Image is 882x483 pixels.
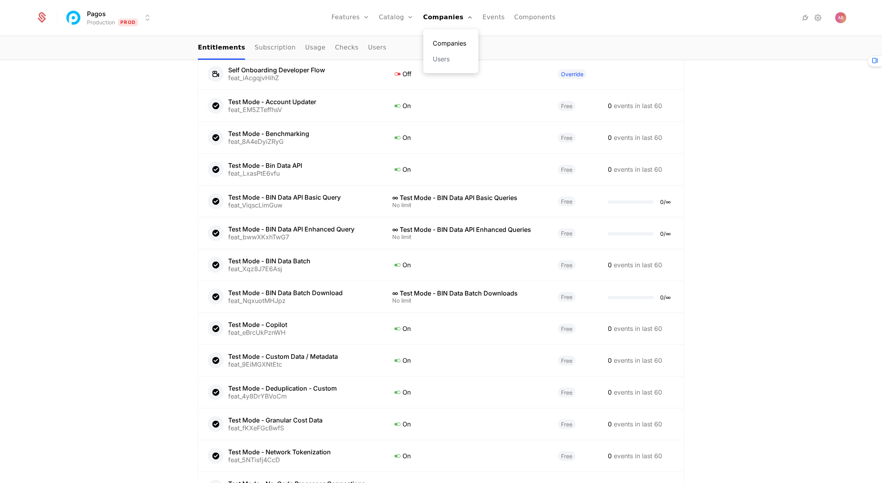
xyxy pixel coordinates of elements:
span: Free [558,101,576,111]
span: Free [558,451,576,461]
div: 0 [608,419,674,429]
div: On [392,101,539,111]
span: Free [558,260,576,270]
div: 0 [608,165,674,174]
div: 0 [608,101,674,110]
div: On [392,451,539,461]
span: events in last 60 [614,325,662,332]
div: No limit [392,202,539,208]
div: Test Mode - Account Updater [228,99,316,105]
img: Pagos [64,8,83,27]
a: Users [368,37,386,60]
span: Prod [118,18,138,26]
a: Settings [813,13,823,22]
a: Checks [335,37,358,60]
div: Test Mode - BIN Data Batch Download [228,290,343,296]
ul: Choose Sub Page [198,37,386,60]
span: Override [558,69,587,79]
span: Free [558,356,576,365]
span: Free [558,228,576,238]
span: Free [558,197,576,206]
div: Production [87,18,115,26]
div: 0 [608,451,674,461]
a: Integrations [801,13,810,22]
div: ∞ Test Mode - BIN Data API Enhanced Queries [392,226,539,233]
div: Test Mode - Deduplication - Custom [228,385,337,391]
div: feat_5NTisfj4CcD [228,457,331,463]
span: Free [558,388,576,397]
div: On [392,260,539,270]
span: events in last 60 [614,165,662,173]
div: On [392,132,539,143]
div: Test Mode - BIN Data Batch [228,258,310,264]
div: On [392,355,539,365]
button: Open user button [835,12,846,23]
div: 0 [608,260,674,270]
div: 0 / ∞ [660,199,671,205]
div: feat_iAcgqjvHihZ [228,75,325,81]
div: feat_LxasPtE6vfu [228,170,302,176]
div: On [392,323,539,334]
div: Test Mode - Custom Data / Metadata [228,353,338,360]
div: Off [392,69,539,79]
div: feat_EM5ZTeffhsV [228,107,316,113]
nav: Main [198,37,684,60]
div: ∞ Test Mode - BIN Data API Basic Queries [392,195,539,201]
a: Usage [305,37,326,60]
div: Self Onboarding Developer Flow [228,67,325,73]
div: 0 [608,324,674,333]
div: Test Mode - Bin Data API [228,162,302,169]
div: Test Mode - Benchmarking [228,130,309,137]
a: Entitlements [198,37,245,60]
div: No limit [392,234,539,240]
span: Free [558,419,576,429]
div: Test Mode - Network Tokenization [228,449,331,455]
div: feat_9EiMGXNtEtc [228,361,338,367]
span: events in last 60 [614,261,662,269]
div: Test Mode - BIN Data API Enhanced Query [228,226,354,232]
div: On [392,164,539,174]
a: Users [433,54,469,64]
span: Free [558,324,576,334]
div: 0 / ∞ [660,295,671,300]
span: Free [558,165,576,174]
div: Test Mode - Copilot [228,321,287,328]
div: feat_eBrcUkPznWH [228,329,287,336]
span: events in last 60 [614,102,662,110]
div: Test Mode - BIN Data API Basic Query [228,194,341,200]
div: Test Mode - Granular Cost Data [228,417,323,423]
span: events in last 60 [614,452,662,460]
div: feat_bwwXKxhTwG7 [228,234,354,240]
a: Subscription [255,37,295,60]
div: 0 [608,356,674,365]
div: 0 [608,133,674,142]
div: No limit [392,298,539,303]
div: feat_4y8DrYBVoCm [228,393,337,399]
span: events in last 60 [614,134,662,141]
span: events in last 60 [614,388,662,396]
a: Companies [433,39,469,48]
div: feat_fKXeFGcBwfS [228,425,323,431]
span: Free [558,292,576,302]
div: 0 [608,388,674,397]
div: On [392,387,539,397]
div: feat_Xqz8J7E6Asj [228,266,310,272]
span: events in last 60 [614,356,662,364]
span: events in last 60 [614,420,662,428]
span: Pagos [87,9,106,18]
div: feat_NqxuotMHJpz [228,298,343,304]
div: ∞ Test Mode - BIN Data Batch Downloads [392,290,539,296]
span: Free [558,133,576,143]
div: On [392,419,539,429]
div: 0 / ∞ [660,231,671,237]
button: Select environment [66,9,152,26]
div: feat_ViqscLimGuw [228,202,341,208]
div: feat_8A4eDyiZRyG [228,138,309,145]
img: Andy Barker [835,12,846,23]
